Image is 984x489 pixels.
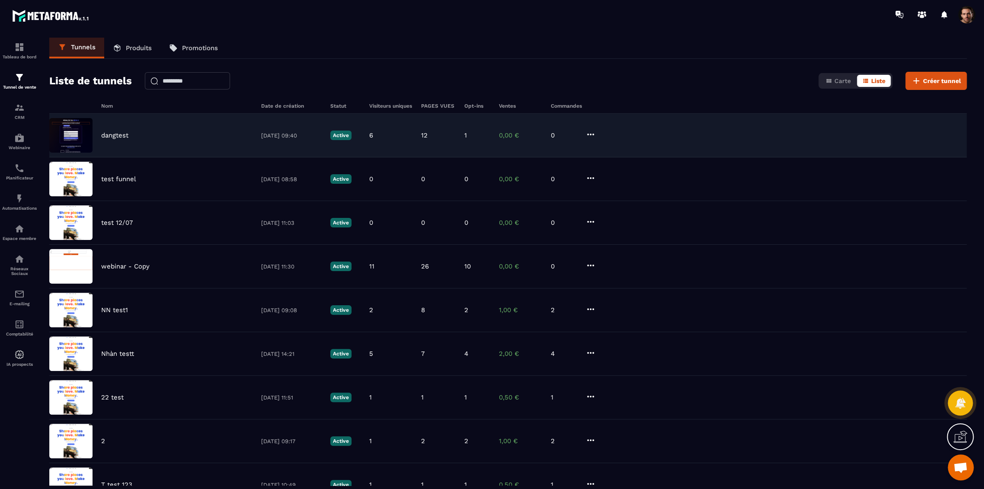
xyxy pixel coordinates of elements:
p: 2 [464,306,468,314]
p: Webinaire [2,145,37,150]
h6: Visiteurs uniques [369,103,412,109]
p: 2 [101,437,105,445]
a: Produits [104,38,160,58]
p: NN test1 [101,306,128,314]
a: formationformationTunnel de vente [2,66,37,96]
p: [DATE] 11:30 [261,263,322,270]
img: image [49,118,93,153]
p: 26 [421,262,429,270]
p: [DATE] 09:40 [261,132,322,139]
a: Tunnels [49,38,104,58]
p: 0 [369,175,373,183]
a: automationsautomationsWebinaire [2,126,37,157]
img: logo [12,8,90,23]
p: 1 [551,481,577,489]
h6: Opt-ins [464,103,490,109]
p: T test 123 [101,481,132,489]
h6: Statut [330,103,361,109]
p: 1 [421,393,424,401]
p: 0,00 € [499,131,542,139]
img: formation [14,72,25,83]
img: social-network [14,254,25,264]
p: 0 [421,175,425,183]
p: 12 [421,131,428,139]
p: test 12/07 [101,219,133,227]
p: [DATE] 11:51 [261,394,322,401]
p: 0 [551,131,577,139]
h6: Commandes [551,103,582,109]
p: 1 [369,437,372,445]
p: 0,00 € [499,219,542,227]
a: emailemailE-mailing [2,282,37,313]
p: 0 [551,219,577,227]
p: 0,50 € [499,481,542,489]
p: 1 [464,393,467,401]
p: 0,50 € [499,393,542,401]
img: automations [14,349,25,360]
p: 2 [551,437,577,445]
p: 1 [369,481,372,489]
p: 1,00 € [499,306,542,314]
p: 0,00 € [499,175,542,183]
p: dangtest [101,131,128,139]
p: Active [330,262,351,271]
a: Mở cuộc trò chuyện [948,454,974,480]
p: Comptabilité [2,332,37,336]
p: [DATE] 11:03 [261,220,322,226]
p: 11 [369,262,374,270]
h6: Date de création [261,103,322,109]
p: 2 [421,437,425,445]
p: 1 [551,393,577,401]
span: Carte [834,77,851,84]
p: [DATE] 09:08 [261,307,322,313]
img: image [49,380,93,415]
p: 1 [464,481,467,489]
a: schedulerschedulerPlanificateur [2,157,37,187]
p: 0 [369,219,373,227]
span: Liste [871,77,885,84]
p: Active [330,349,351,358]
p: Active [330,131,351,140]
p: Active [330,174,351,184]
p: 10 [464,262,471,270]
p: 1 [421,481,424,489]
a: social-networksocial-networkRéseaux Sociaux [2,247,37,282]
img: formation [14,102,25,113]
p: 1,00 € [499,437,542,445]
button: Liste [857,75,891,87]
p: [DATE] 14:21 [261,351,322,357]
p: Active [330,436,351,446]
a: automationsautomationsEspace membre [2,217,37,247]
a: formationformationTableau de bord [2,35,37,66]
img: automations [14,193,25,204]
p: Active [330,218,351,227]
p: 0 [464,219,468,227]
p: 22 test [101,393,124,401]
p: Tableau de bord [2,54,37,59]
p: 2 [464,437,468,445]
p: CRM [2,115,37,120]
p: 8 [421,306,425,314]
h2: Liste de tunnels [49,72,132,89]
img: image [49,336,93,371]
img: image [49,205,93,240]
p: 2 [369,306,373,314]
p: Nhàn testt [101,350,134,358]
img: automations [14,133,25,143]
p: 1 [369,393,372,401]
p: [DATE] 09:17 [261,438,322,444]
p: Active [330,305,351,315]
h6: Ventes [499,103,542,109]
a: formationformationCRM [2,96,37,126]
img: image [49,162,93,196]
img: email [14,289,25,299]
p: 2,00 € [499,350,542,358]
a: Promotions [160,38,227,58]
img: scheduler [14,163,25,173]
p: IA prospects [2,362,37,367]
p: [DATE] 08:58 [261,176,322,182]
img: image [49,293,93,327]
p: 4 [551,350,577,358]
p: 2 [551,306,577,314]
p: 0 [464,175,468,183]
